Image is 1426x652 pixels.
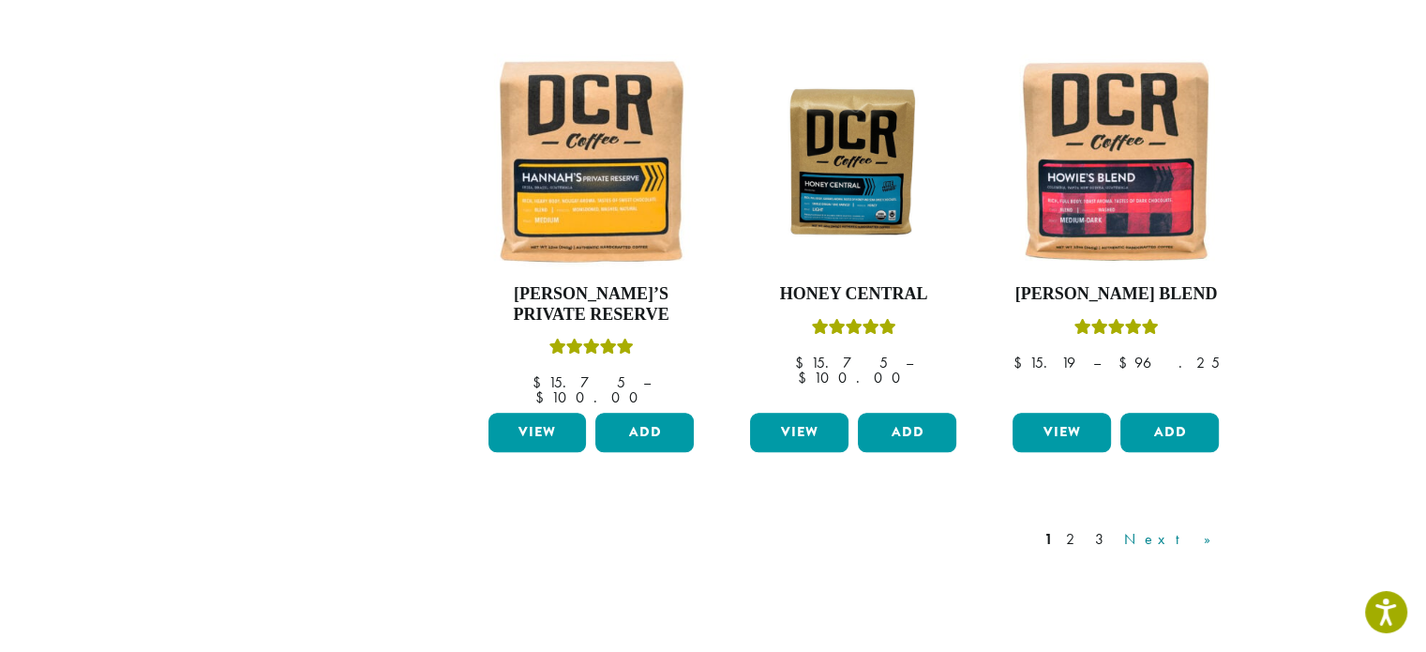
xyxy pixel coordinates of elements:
[1120,413,1219,452] button: Add
[1091,528,1115,551] a: 3
[905,353,912,372] span: –
[1008,53,1223,405] a: [PERSON_NAME] BlendRated 4.67 out of 5
[794,353,887,372] bdi: 15.75
[1041,528,1057,551] a: 1
[532,372,548,392] span: $
[1013,353,1074,372] bdi: 15.19
[488,413,587,452] a: View
[483,53,698,269] img: Hannahs-Private-Reserve-12oz-300x300.jpg
[794,353,810,372] span: $
[1013,413,1111,452] a: View
[1118,353,1133,372] span: $
[811,316,895,344] div: Rated 5.00 out of 5
[745,53,961,405] a: Honey CentralRated 5.00 out of 5
[745,284,961,305] h4: Honey Central
[798,368,909,387] bdi: 100.00
[750,413,848,452] a: View
[858,413,956,452] button: Add
[642,372,650,392] span: –
[535,387,551,407] span: $
[745,81,961,242] img: Honey-Central-stock-image-fix-1200-x-900.png
[484,53,699,405] a: [PERSON_NAME]’s Private ReserveRated 5.00 out of 5
[532,372,624,392] bdi: 15.75
[1073,316,1158,344] div: Rated 4.67 out of 5
[595,413,694,452] button: Add
[1008,53,1223,269] img: Howies-Blend-12oz-300x300.jpg
[1092,353,1100,372] span: –
[1118,353,1219,372] bdi: 96.25
[1008,284,1223,305] h4: [PERSON_NAME] Blend
[1013,353,1028,372] span: $
[798,368,814,387] span: $
[548,336,633,364] div: Rated 5.00 out of 5
[535,387,647,407] bdi: 100.00
[484,284,699,325] h4: [PERSON_NAME]’s Private Reserve
[1120,528,1228,551] a: Next »
[1062,528,1086,551] a: 2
